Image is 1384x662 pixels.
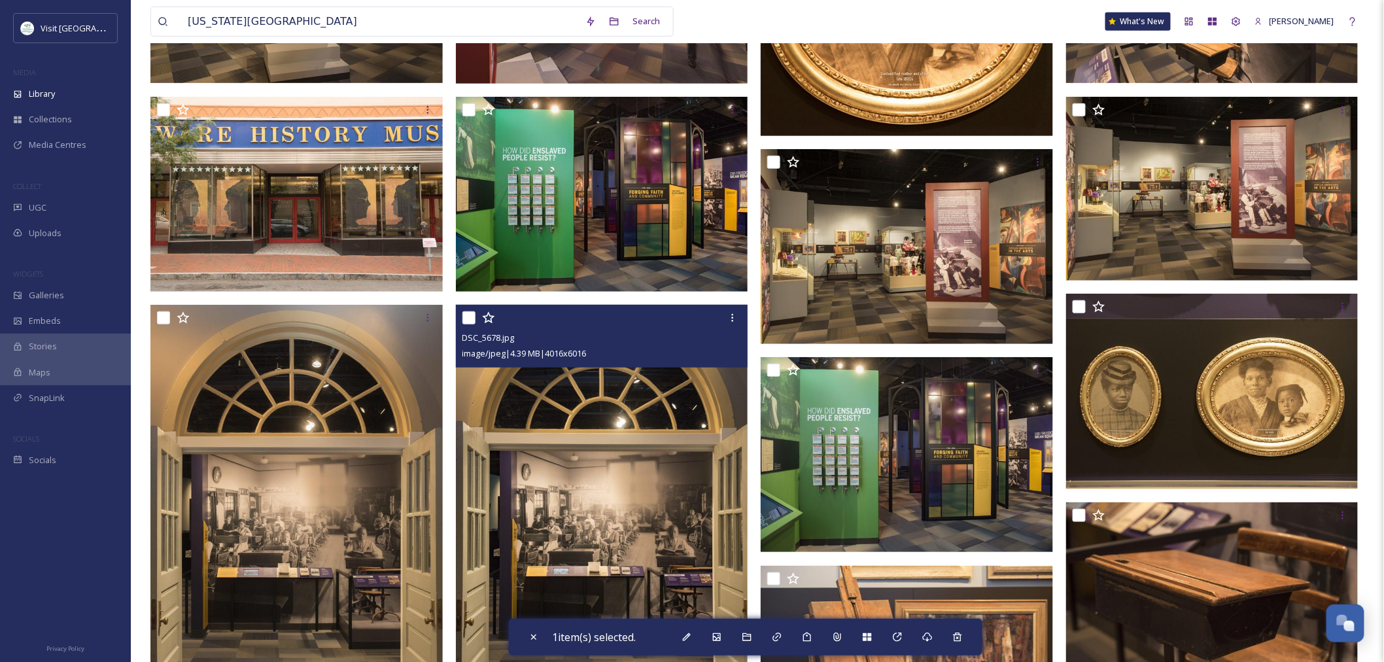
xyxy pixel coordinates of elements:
[13,67,36,77] span: MEDIA
[29,315,61,327] span: Embeds
[552,630,636,644] span: 1 item(s) selected.
[13,181,41,191] span: COLLECT
[29,366,50,379] span: Maps
[29,139,86,151] span: Media Centres
[29,289,64,302] span: Galleries
[462,347,587,359] span: image/jpeg | 4.39 MB | 4016 x 6016
[29,113,72,126] span: Collections
[29,454,56,466] span: Socials
[462,332,515,343] span: DSC_5678.jpg
[21,22,34,35] img: download%20%281%29.jpeg
[29,392,65,404] span: SnapLink
[41,22,142,34] span: Visit [GEOGRAPHIC_DATA]
[29,227,61,239] span: Uploads
[626,9,666,34] div: Search
[13,434,39,444] span: SOCIALS
[1105,12,1171,31] a: What's New
[1066,294,1358,489] img: DSC_5671.jpg
[1326,604,1364,642] button: Open Chat
[150,97,443,292] img: DSC_5440-edit.jpg
[1248,9,1341,34] a: [PERSON_NAME]
[456,97,748,292] img: DE-History-Museum-Interior.jpg
[13,269,43,279] span: WIDGETS
[181,7,579,36] input: Search your library
[1066,97,1358,281] img: DSC_5683.jpg
[46,640,84,655] a: Privacy Policy
[29,340,57,353] span: Stories
[29,201,46,214] span: UGC
[46,644,84,653] span: Privacy Policy
[29,88,55,100] span: Library
[761,357,1053,552] img: DSC_5674.jpg
[1270,15,1334,27] span: [PERSON_NAME]
[761,149,1053,344] img: DSC_5683-2.jpg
